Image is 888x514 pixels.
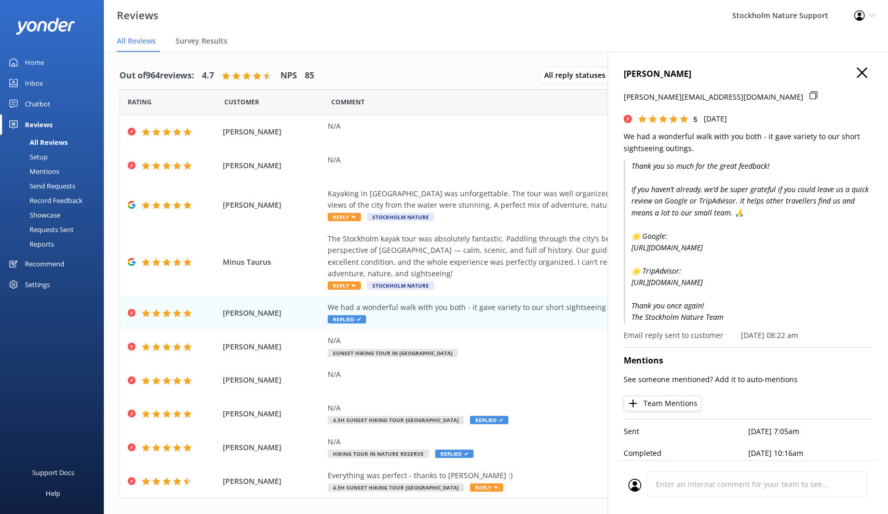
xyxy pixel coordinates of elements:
[6,193,83,208] div: Record Feedback
[223,126,323,138] span: [PERSON_NAME]
[624,160,872,323] p: Thank you so much for the great feedback! If you haven’t already, we’d be super grateful if you c...
[624,426,748,437] p: Sent
[470,416,508,424] span: Replied
[224,97,259,107] span: Date
[128,97,152,107] span: Date
[223,442,323,453] span: [PERSON_NAME]
[328,470,800,481] div: Everything was perfect - thanks to [PERSON_NAME] :)
[328,120,800,132] div: N/A
[280,69,297,83] h4: NPS
[117,36,156,46] span: All Reviews
[117,7,158,24] h3: Reviews
[223,307,323,319] span: [PERSON_NAME]
[857,67,867,79] button: Close
[6,208,104,222] a: Showcase
[328,483,464,492] span: 4.5h Sunset Hiking Tour [GEOGRAPHIC_DATA]
[624,330,723,341] p: Email reply sent to customer
[6,193,104,208] a: Record Feedback
[25,114,52,135] div: Reviews
[624,131,872,154] p: We had a wonderful walk with you both - it gave variety to our short sightseeing outings.
[223,256,323,268] span: Minus Taurus
[331,97,365,107] span: Question
[328,416,464,424] span: 4.5h Sunset Hiking Tour [GEOGRAPHIC_DATA]
[6,150,48,164] div: Setup
[6,222,104,237] a: Requests Sent
[328,436,800,448] div: N/A
[223,341,323,353] span: [PERSON_NAME]
[6,164,104,179] a: Mentions
[328,302,800,313] div: We had a wonderful walk with you both - it gave variety to our short sightseeing outings.
[624,374,872,385] p: See someone mentioned? Add it to auto-mentions
[6,237,54,251] div: Reports
[470,483,503,492] span: Reply
[6,164,59,179] div: Mentions
[223,476,323,487] span: [PERSON_NAME]
[328,213,361,221] span: Reply
[628,479,641,492] img: user_profile.svg
[6,179,75,193] div: Send Requests
[328,335,800,346] div: N/A
[25,93,50,114] div: Chatbot
[6,135,68,150] div: All Reviews
[25,73,43,93] div: Inbox
[223,374,323,386] span: [PERSON_NAME]
[328,369,800,380] div: N/A
[223,199,323,211] span: [PERSON_NAME]
[25,52,44,73] div: Home
[328,450,429,458] span: Hiking Tour in Nature Reserve
[328,402,800,414] div: N/A
[741,330,798,341] p: [DATE] 08:22 am
[624,91,803,103] p: [PERSON_NAME][EMAIL_ADDRESS][DOMAIN_NAME]
[367,213,434,221] span: Stockholm Nature
[693,114,697,124] span: 5
[328,281,361,290] span: Reply
[748,448,873,459] p: [DATE] 10:16am
[46,483,60,504] div: Help
[6,135,104,150] a: All Reviews
[328,233,800,280] div: The Stockholm kayak tour was absolutely fantastic. Paddling through the city’s beautiful waterway...
[328,188,800,211] div: Kayaking in [GEOGRAPHIC_DATA] was unforgettable. The tour was well organized, the guide was frien...
[748,426,873,437] p: [DATE] 7:05am
[624,396,702,411] button: Team Mentions
[6,150,104,164] a: Setup
[16,18,75,35] img: yonder-white-logo.png
[305,69,314,83] h4: 85
[223,408,323,420] span: [PERSON_NAME]
[328,154,800,166] div: N/A
[176,36,227,46] span: Survey Results
[544,70,612,81] span: All reply statuses
[624,67,872,81] h4: [PERSON_NAME]
[6,222,74,237] div: Requests Sent
[6,179,104,193] a: Send Requests
[328,315,366,323] span: Replied
[25,274,50,295] div: Settings
[6,237,104,251] a: Reports
[435,450,474,458] span: Replied
[6,208,60,222] div: Showcase
[202,69,214,83] h4: 4.7
[25,253,64,274] div: Recommend
[624,354,872,368] h4: Mentions
[32,462,74,483] div: Support Docs
[119,69,194,83] h4: Out of 964 reviews:
[367,281,434,290] span: Stockholm Nature
[223,160,323,171] span: [PERSON_NAME]
[624,448,748,459] p: Completed
[704,113,727,125] p: [DATE]
[328,349,458,357] span: Sunset Hiking Tour in [GEOGRAPHIC_DATA]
